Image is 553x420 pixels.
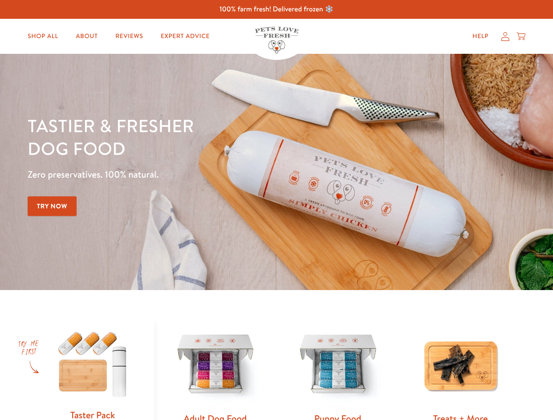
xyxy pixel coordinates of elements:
a: About [69,28,105,45]
h1: Tastier & fresher dog food [28,114,359,160]
a: Expert Advice [154,28,217,45]
p: Zero preservatives. 100% natural. [28,167,359,182]
a: Try Now [28,196,77,216]
a: Reviews [108,28,150,45]
a: Help [465,28,496,45]
a: Shop All [21,28,65,45]
img: Pets Love Fresh [255,27,299,53]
